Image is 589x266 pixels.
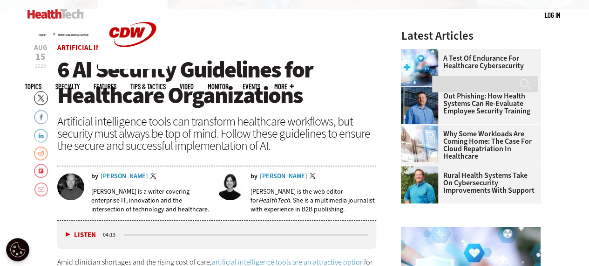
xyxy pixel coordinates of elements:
[130,83,166,90] a: Tips & Tactics
[401,166,443,174] a: Jim Roeder
[180,83,194,90] a: Video
[66,231,96,238] button: Listen
[260,173,307,180] a: [PERSON_NAME]
[401,125,438,162] img: Electronic health records
[401,172,535,194] a: Rural Health Systems Take On Cybersecurity Improvements with Support
[401,92,535,115] a: Out Phishing: How Health Systems Can Re-Evaluate Employee Security Training
[250,187,376,214] p: [PERSON_NAME] is the web editor for . She is a multimedia journalist with experience in B2B publi...
[208,83,229,90] a: MonITor
[98,62,168,71] a: CDW
[6,238,29,261] button: Open Preferences
[102,231,122,239] div: duration
[57,173,84,200] img: Brian Horowitz
[150,173,159,181] a: Twitter
[258,196,290,205] em: HealthTech
[401,87,443,94] a: Scott Currie
[101,173,148,180] a: [PERSON_NAME]
[401,125,443,132] a: Electronic health records
[57,54,313,111] span: 6 AI Security Guidelines for Healthcare Organizations
[250,173,257,180] span: by
[57,221,377,249] div: media player
[310,173,318,181] a: Twitter
[27,9,84,19] img: Home
[91,173,98,180] span: by
[217,173,244,200] img: Jordan Scott
[94,83,116,90] a: Features
[545,11,560,19] a: Log in
[545,10,560,20] div: User menu
[243,83,260,90] a: Events
[401,130,535,160] a: Why Some Workloads Are Coming Home: The Case for Cloud Repatriation in Healthcare
[401,166,438,203] img: Jim Roeder
[401,87,438,124] img: Scott Currie
[91,187,210,214] p: [PERSON_NAME] is a writer covering enterprise IT, innovation and the intersection of technology a...
[274,83,294,90] span: More
[6,238,29,261] div: Cookie Settings
[55,83,80,90] span: Specialty
[25,83,41,90] span: Topics
[57,115,377,152] div: Artificial intelligence tools can transform healthcare workflows, but security must always be top...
